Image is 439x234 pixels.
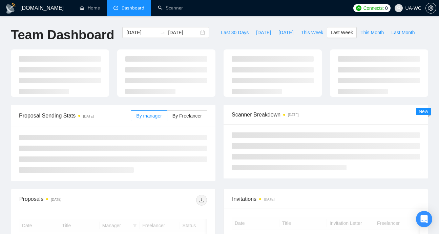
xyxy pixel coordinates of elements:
[122,5,144,11] span: Dashboard
[158,5,183,11] a: searchScanner
[396,6,401,10] span: user
[136,113,162,119] span: By manager
[419,109,428,114] span: New
[256,29,271,36] span: [DATE]
[168,29,199,36] input: End date
[80,5,100,11] a: homeHome
[331,29,353,36] span: Last Week
[388,27,418,38] button: Last Month
[217,27,252,38] button: Last 30 Days
[416,211,432,227] div: Open Intercom Messenger
[297,27,327,38] button: This Week
[356,5,361,11] img: upwork-logo.png
[385,4,388,12] span: 0
[275,27,297,38] button: [DATE]
[11,27,114,43] h1: Team Dashboard
[160,30,165,35] span: swap-right
[19,195,113,206] div: Proposals
[126,29,157,36] input: Start date
[357,27,388,38] button: This Month
[113,5,118,10] span: dashboard
[19,111,131,120] span: Proposal Sending Stats
[252,27,275,38] button: [DATE]
[51,198,61,201] time: [DATE]
[232,110,420,119] span: Scanner Breakdown
[160,30,165,35] span: to
[172,113,202,119] span: By Freelancer
[426,5,436,11] span: setting
[360,29,384,36] span: This Month
[301,29,323,36] span: This Week
[221,29,249,36] span: Last 30 Days
[425,5,436,11] a: setting
[278,29,293,36] span: [DATE]
[327,27,357,38] button: Last Week
[232,195,420,203] span: Invitations
[363,4,384,12] span: Connects:
[83,114,93,118] time: [DATE]
[264,197,274,201] time: [DATE]
[425,3,436,14] button: setting
[5,3,16,14] img: logo
[391,29,415,36] span: Last Month
[288,113,298,117] time: [DATE]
